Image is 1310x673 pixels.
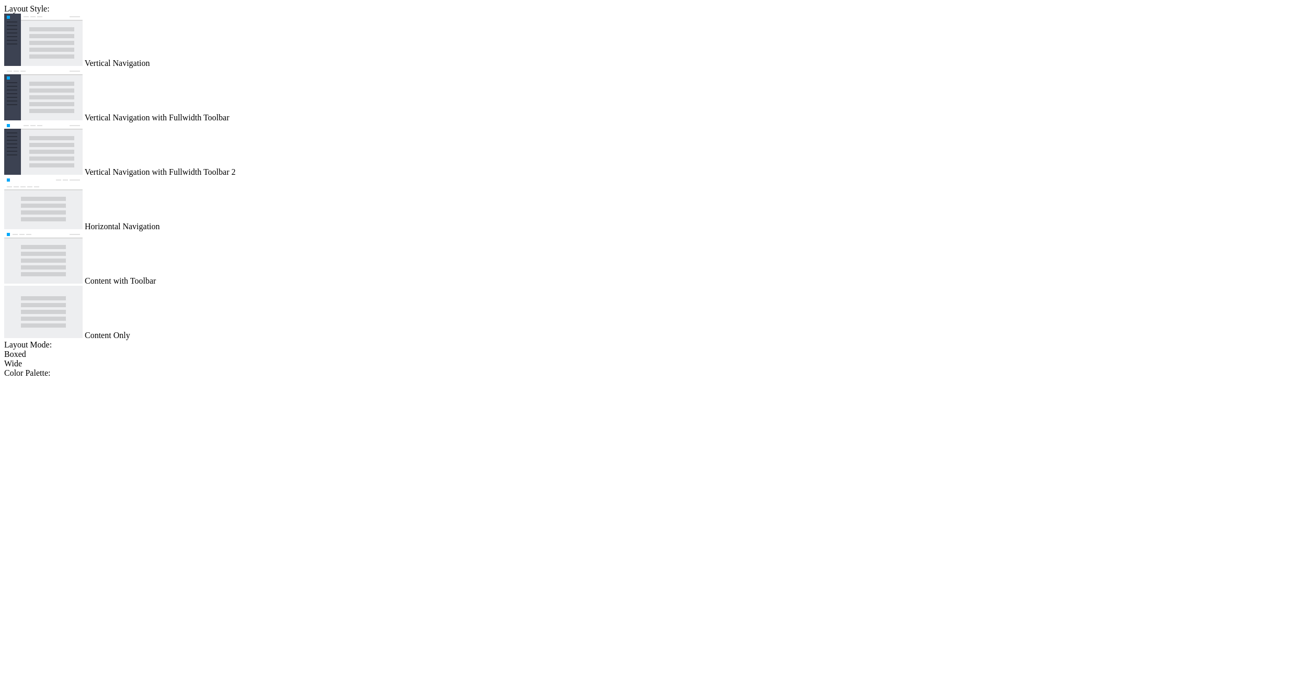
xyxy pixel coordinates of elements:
span: Horizontal Navigation [85,222,160,231]
div: Color Palette: [4,368,1306,378]
div: Layout Style: [4,4,1306,14]
div: Layout Mode: [4,340,1306,350]
img: vertical-nav.jpg [4,14,83,66]
span: Content with Toolbar [85,276,156,285]
img: vertical-nav-with-full-toolbar-2.jpg [4,122,83,175]
img: horizontal-nav.jpg [4,177,83,229]
md-radio-button: Content Only [4,286,1306,340]
md-radio-button: Vertical Navigation [4,14,1306,68]
span: Vertical Navigation with Fullwidth Toolbar [85,113,230,122]
img: vertical-nav-with-full-toolbar.jpg [4,68,83,120]
md-radio-button: Content with Toolbar [4,231,1306,286]
img: content-only.jpg [4,286,83,338]
md-radio-button: Boxed [4,350,1306,359]
md-radio-button: Wide [4,359,1306,368]
img: content-with-toolbar.jpg [4,231,83,284]
span: Vertical Navigation [85,59,150,68]
md-radio-button: Vertical Navigation with Fullwidth Toolbar 2 [4,122,1306,177]
md-radio-button: Vertical Navigation with Fullwidth Toolbar [4,68,1306,122]
md-radio-button: Horizontal Navigation [4,177,1306,231]
span: Vertical Navigation with Fullwidth Toolbar 2 [85,167,236,176]
span: Content Only [85,331,130,340]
